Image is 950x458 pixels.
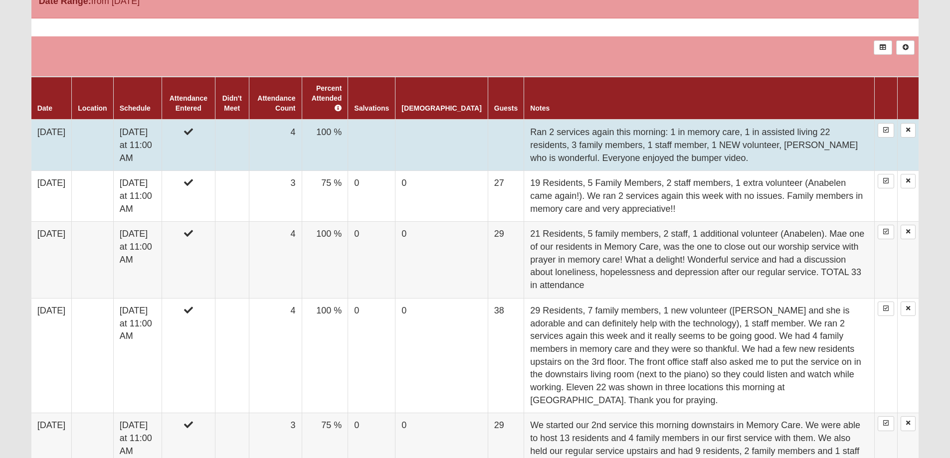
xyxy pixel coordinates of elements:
[312,84,342,112] a: Percent Attended
[530,104,550,112] a: Notes
[37,104,52,112] a: Date
[878,174,894,188] a: Enter Attendance
[31,222,72,299] td: [DATE]
[878,302,894,316] a: Enter Attendance
[31,298,72,413] td: [DATE]
[302,171,348,222] td: 75 %
[113,120,162,171] td: [DATE] at 11:00 AM
[395,77,488,120] th: [DEMOGRAPHIC_DATA]
[302,298,348,413] td: 100 %
[249,222,302,299] td: 4
[901,123,916,138] a: Delete
[901,225,916,239] a: Delete
[524,171,875,222] td: 19 Residents, 5 Family Members, 2 staff members, 1 extra volunteer (Anabelen came again!). We ran...
[31,171,72,222] td: [DATE]
[488,222,524,299] td: 29
[524,298,875,413] td: 29 Residents, 7 family members, 1 new volunteer ([PERSON_NAME] and she is adorable and can defini...
[249,171,302,222] td: 3
[488,77,524,120] th: Guests
[901,416,916,431] a: Delete
[257,94,295,112] a: Attendance Count
[302,120,348,171] td: 100 %
[170,94,207,112] a: Attendance Entered
[896,40,915,55] a: Alt+N
[878,225,894,239] a: Enter Attendance
[395,298,488,413] td: 0
[348,77,395,120] th: Salvations
[113,222,162,299] td: [DATE] at 11:00 AM
[78,104,107,112] a: Location
[395,171,488,222] td: 0
[488,171,524,222] td: 27
[901,174,916,188] a: Delete
[348,298,395,413] td: 0
[348,222,395,299] td: 0
[524,222,875,299] td: 21 Residents, 5 family members, 2 staff, 1 additional volunteer (Anabelen). Mae one of our reside...
[524,120,875,171] td: Ran 2 services again this morning: 1 in memory care, 1 in assisted living 22 residents, 3 family ...
[249,298,302,413] td: 4
[901,302,916,316] a: Delete
[878,123,894,138] a: Enter Attendance
[488,298,524,413] td: 38
[878,416,894,431] a: Enter Attendance
[874,40,892,55] a: Export to Excel
[348,171,395,222] td: 0
[120,104,151,112] a: Schedule
[222,94,242,112] a: Didn't Meet
[249,120,302,171] td: 4
[113,298,162,413] td: [DATE] at 11:00 AM
[302,222,348,299] td: 100 %
[31,120,72,171] td: [DATE]
[395,222,488,299] td: 0
[113,171,162,222] td: [DATE] at 11:00 AM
